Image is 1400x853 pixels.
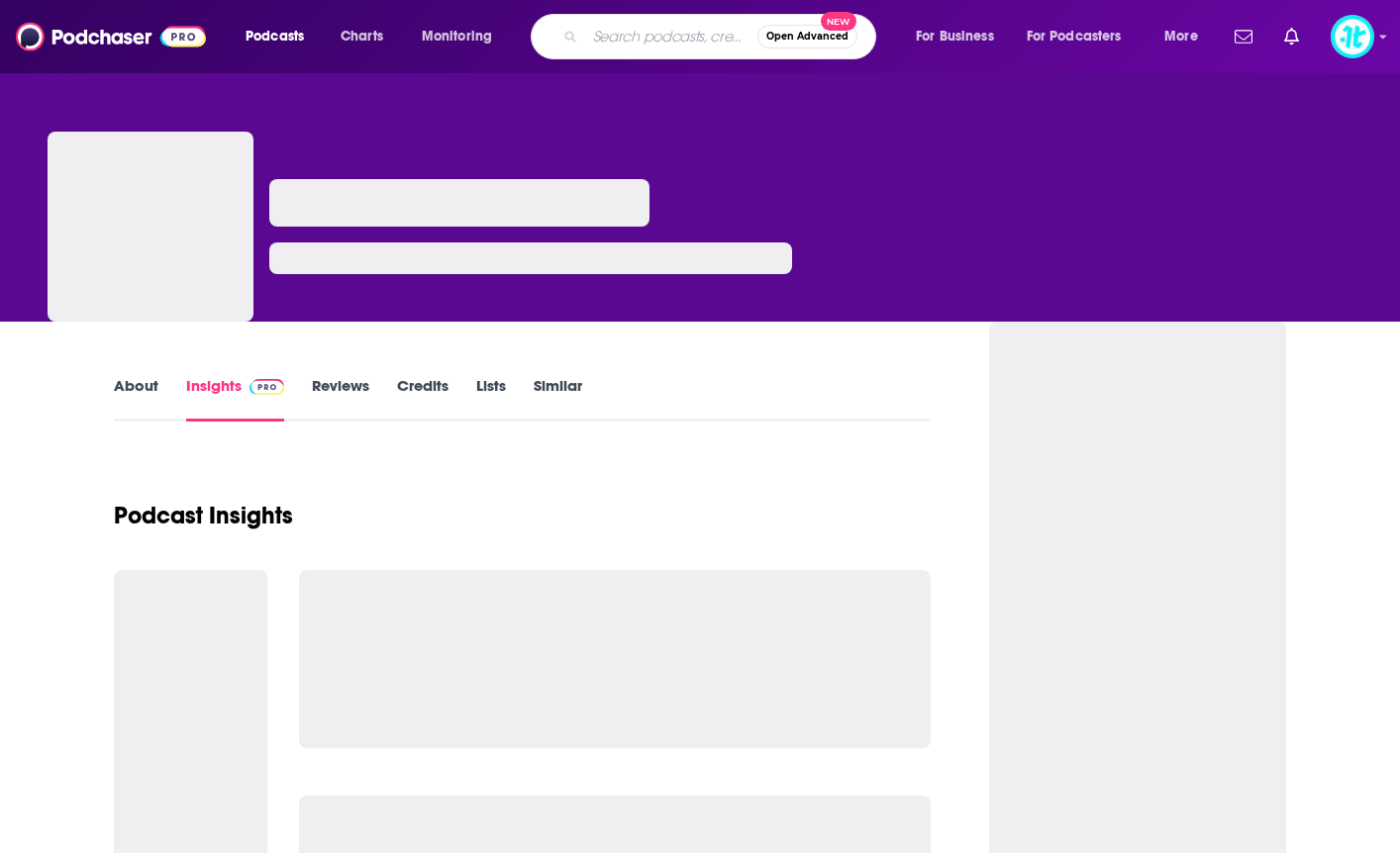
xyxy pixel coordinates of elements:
[585,21,757,52] input: Search podcasts, credits, & more...
[422,23,492,50] span: Monitoring
[534,376,582,422] a: Similar
[1150,21,1223,52] button: open menu
[16,18,206,55] img: Podchaser - Follow, Share and Rate Podcasts
[328,21,395,52] a: Charts
[114,376,158,422] a: About
[397,376,449,422] a: Credits
[114,501,293,530] h1: Podcast Insights
[902,21,1019,52] button: open menu
[1331,15,1374,58] img: User Profile
[1027,23,1122,50] span: For Podcasters
[1227,20,1260,53] a: Show notifications dropdown
[821,12,856,31] span: New
[1276,20,1307,53] a: Show notifications dropdown
[550,14,895,59] div: Search podcasts, credits, & more...
[1331,15,1374,58] span: Logged in as ImpactTheory
[232,21,330,52] button: open menu
[408,21,518,52] button: open menu
[916,23,994,50] span: For Business
[476,376,506,422] a: Lists
[246,23,304,50] span: Podcasts
[250,379,284,395] img: Podchaser Pro
[1164,23,1198,50] span: More
[1331,15,1374,58] button: Show profile menu
[341,23,383,50] span: Charts
[312,376,369,422] a: Reviews
[766,32,849,42] span: Open Advanced
[757,25,857,48] button: Open AdvancedNew
[186,376,284,422] a: InsightsPodchaser Pro
[1014,21,1150,52] button: open menu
